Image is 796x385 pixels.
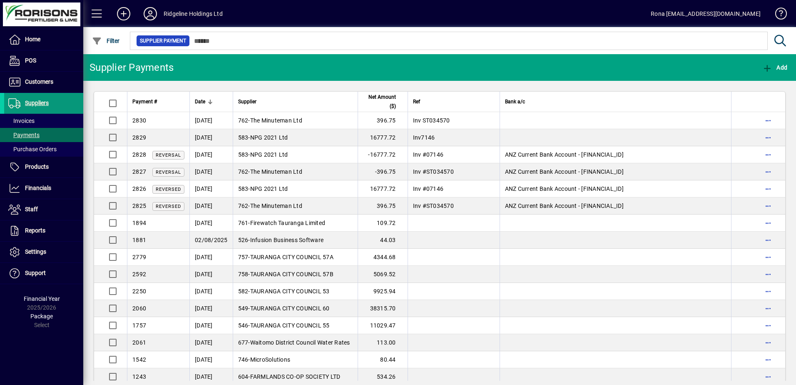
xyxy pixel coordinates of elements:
[505,185,624,192] span: ANZ Current Bank Account - [FINANCIAL_ID]
[4,29,83,50] a: Home
[189,197,233,215] td: [DATE]
[90,61,174,74] div: Supplier Payments
[238,254,249,260] span: 757
[413,168,454,175] span: Inv #ST034570
[358,334,408,351] td: 113.00
[762,64,787,71] span: Add
[358,215,408,232] td: 109.72
[8,132,40,138] span: Payments
[761,353,775,366] button: More options
[238,237,249,243] span: 526
[238,271,249,277] span: 758
[8,117,35,124] span: Invoices
[8,146,57,152] span: Purchase Orders
[4,157,83,177] a: Products
[413,117,450,124] span: Inv ST034570
[132,97,157,106] span: Payment #
[358,163,408,180] td: -396.75
[132,254,146,260] span: 2779
[132,185,146,192] span: 2826
[761,114,775,127] button: More options
[413,97,420,106] span: Ref
[358,180,408,197] td: 16777.72
[761,182,775,195] button: More options
[25,227,45,234] span: Reports
[90,33,122,48] button: Filter
[769,2,786,29] a: Knowledge Base
[761,250,775,264] button: More options
[233,351,358,368] td: -
[25,36,40,42] span: Home
[189,266,233,283] td: [DATE]
[189,300,233,317] td: [DATE]
[505,202,624,209] span: ANZ Current Bank Account - [FINANCIAL_ID]
[761,199,775,212] button: More options
[761,131,775,144] button: More options
[4,178,83,199] a: Financials
[358,232,408,249] td: 44.03
[233,283,358,300] td: -
[140,37,186,45] span: Supplier Payment
[238,151,249,158] span: 583
[189,163,233,180] td: [DATE]
[505,151,624,158] span: ANZ Current Bank Account - [FINANCIAL_ID]
[238,356,249,363] span: 746
[110,6,137,21] button: Add
[250,339,350,346] span: Waitomo District Council Water Rates
[761,267,775,281] button: More options
[761,285,775,298] button: More options
[233,317,358,334] td: -
[195,97,228,106] div: Date
[233,146,358,163] td: -
[250,237,324,243] span: Infusion Business Software
[25,206,38,212] span: Staff
[363,92,396,111] span: Net Amount ($)
[358,300,408,317] td: 38315.70
[4,142,83,156] a: Purchase Orders
[651,7,761,20] div: Rona [EMAIL_ADDRESS][DOMAIN_NAME]
[4,199,83,220] a: Staff
[233,249,358,266] td: -
[189,351,233,368] td: [DATE]
[413,97,495,106] div: Ref
[4,128,83,142] a: Payments
[238,97,256,106] span: Supplier
[761,319,775,332] button: More options
[233,334,358,351] td: -
[132,356,146,363] span: 1542
[132,202,146,209] span: 2825
[250,373,341,380] span: FARMLANDS CO-OP SOCIETY LTD
[358,351,408,368] td: 80.44
[233,215,358,232] td: -
[363,92,403,111] div: Net Amount ($)
[189,334,233,351] td: [DATE]
[132,305,146,312] span: 2060
[132,134,146,141] span: 2829
[250,220,326,226] span: Firewatch Tauranga Limited
[132,288,146,295] span: 2250
[238,339,249,346] span: 677
[92,37,120,44] span: Filter
[760,60,789,75] button: Add
[132,220,146,226] span: 1894
[132,339,146,346] span: 2061
[413,151,444,158] span: Inv #07146
[132,151,146,158] span: 2828
[358,317,408,334] td: 11029.47
[156,187,181,192] span: Reversed
[238,185,249,192] span: 583
[25,163,49,170] span: Products
[132,168,146,175] span: 2827
[25,270,46,276] span: Support
[132,97,184,106] div: Payment #
[413,202,454,209] span: Inv #ST034570
[4,72,83,92] a: Customers
[233,180,358,197] td: -
[358,197,408,215] td: 396.75
[189,146,233,163] td: [DATE]
[25,78,53,85] span: Customers
[761,148,775,161] button: More options
[189,232,233,249] td: 02/08/2025
[238,220,249,226] span: 761
[233,163,358,180] td: -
